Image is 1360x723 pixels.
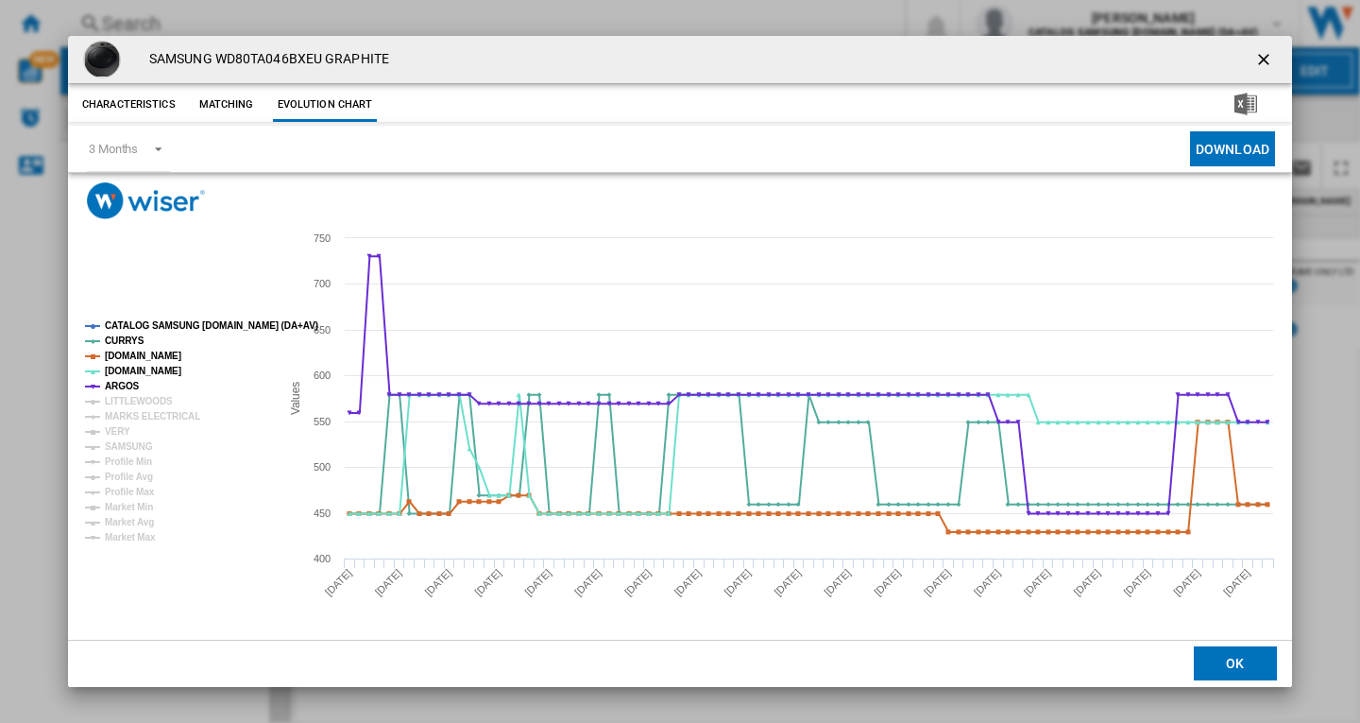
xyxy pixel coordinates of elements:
[105,351,181,361] tspan: [DOMAIN_NAME]
[273,88,378,122] button: Evolution chart
[68,36,1292,687] md-dialog: Product popup
[1234,93,1257,115] img: excel-24x24.png
[1171,567,1202,598] tspan: [DATE]
[89,142,138,156] div: 3 Months
[83,41,121,78] img: 8599616_R_Z001A
[314,324,331,336] tspan: 650
[77,88,180,122] button: Characteristics
[822,567,853,598] tspan: [DATE]
[289,382,302,415] tspan: Values
[105,336,144,346] tspan: CURRYS
[105,366,181,376] tspan: [DOMAIN_NAME]
[522,567,553,598] tspan: [DATE]
[105,411,200,422] tspan: MARKS ELECTRICAL
[872,567,903,598] tspan: [DATE]
[972,567,1003,598] tspan: [DATE]
[105,517,154,527] tspan: Market Avg
[314,553,331,564] tspan: 400
[323,567,354,598] tspan: [DATE]
[314,508,331,519] tspan: 450
[314,461,331,473] tspan: 500
[472,567,503,598] tspan: [DATE]
[105,456,152,467] tspan: Profile Min
[314,370,331,381] tspan: 600
[772,567,803,598] tspan: [DATE]
[1071,567,1102,598] tspan: [DATE]
[105,472,153,482] tspan: Profile Avg
[622,567,654,598] tspan: [DATE]
[1221,567,1252,598] tspan: [DATE]
[1022,567,1053,598] tspan: [DATE]
[672,567,704,598] tspan: [DATE]
[1204,88,1287,122] button: Download in Excel
[922,567,953,598] tspan: [DATE]
[105,441,153,452] tspan: SAMSUNG
[314,232,331,244] tspan: 750
[185,88,268,122] button: Matching
[105,487,155,497] tspan: Profile Max
[105,502,153,512] tspan: Market Min
[373,567,404,598] tspan: [DATE]
[314,416,331,427] tspan: 550
[722,567,754,598] tspan: [DATE]
[87,182,205,219] img: logo_wiser_300x94.png
[572,567,603,598] tspan: [DATE]
[105,426,130,437] tspan: VERY
[140,50,389,69] h4: SAMSUNG WD80TA046BXEU GRAPHITE
[422,567,453,598] tspan: [DATE]
[105,532,156,542] tspan: Market Max
[1121,567,1152,598] tspan: [DATE]
[1254,50,1277,73] ng-md-icon: getI18NText('BUTTONS.CLOSE_DIALOG')
[1190,131,1275,166] button: Download
[1247,41,1284,78] button: getI18NText('BUTTONS.CLOSE_DIALOG')
[314,278,331,289] tspan: 700
[105,396,173,406] tspan: LITTLEWOODS
[105,320,318,331] tspan: CATALOG SAMSUNG [DOMAIN_NAME] (DA+AV)
[1194,646,1277,680] button: OK
[105,381,140,391] tspan: ARGOS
